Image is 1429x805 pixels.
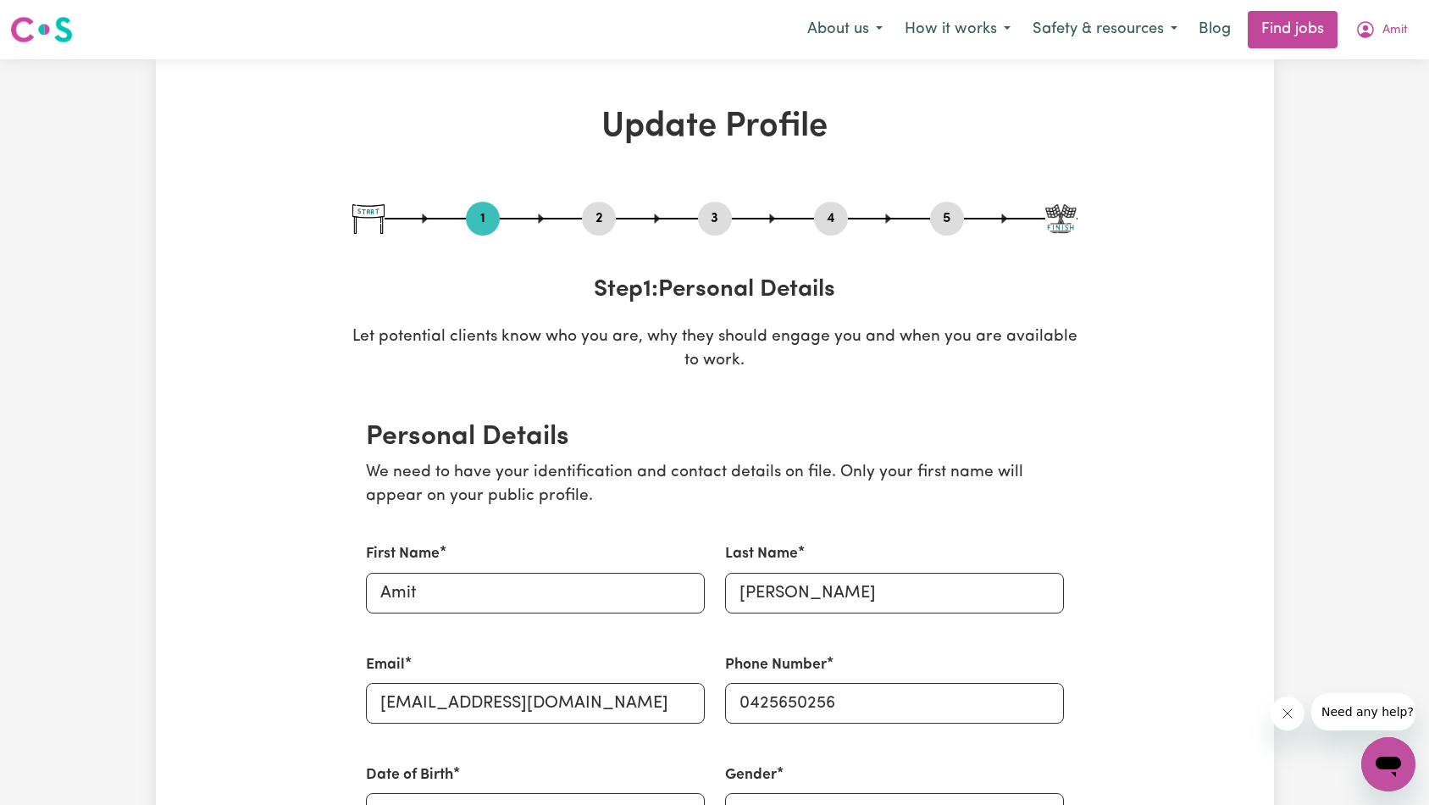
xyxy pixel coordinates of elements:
[930,208,964,230] button: Go to step 5
[466,208,500,230] button: Go to step 1
[725,543,798,565] label: Last Name
[1188,11,1241,48] a: Blog
[366,654,405,676] label: Email
[582,208,616,230] button: Go to step 2
[366,421,1064,453] h2: Personal Details
[366,461,1064,510] p: We need to have your identification and contact details on file. Only your first name will appear...
[352,107,1077,147] h1: Update Profile
[894,12,1022,47] button: How it works
[814,208,848,230] button: Go to step 4
[725,764,777,786] label: Gender
[352,276,1077,305] h3: Step 1 : Personal Details
[366,543,440,565] label: First Name
[1382,21,1408,40] span: Amit
[1311,693,1415,730] iframe: Message from company
[1361,737,1415,791] iframe: Button to launch messaging window
[1022,12,1188,47] button: Safety & resources
[1248,11,1338,48] a: Find jobs
[10,10,73,49] a: Careseekers logo
[10,14,73,45] img: Careseekers logo
[796,12,894,47] button: About us
[725,654,827,676] label: Phone Number
[366,764,453,786] label: Date of Birth
[352,325,1077,375] p: Let potential clients know who you are, why they should engage you and when you are available to ...
[1271,697,1304,730] iframe: Close message
[698,208,732,230] button: Go to step 3
[1344,12,1419,47] button: My Account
